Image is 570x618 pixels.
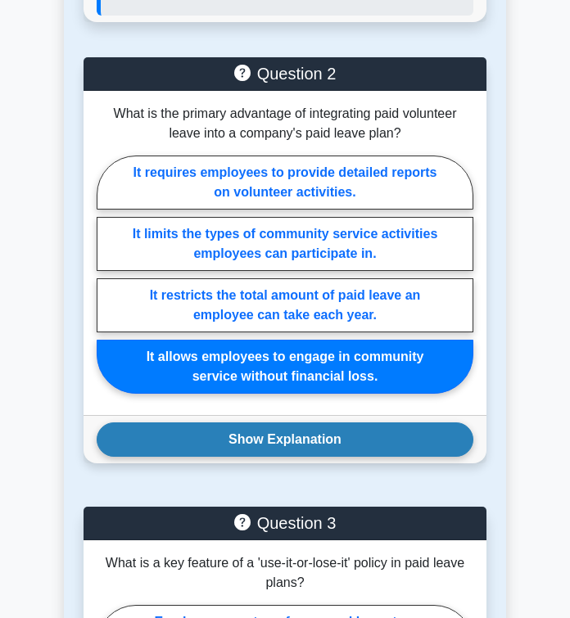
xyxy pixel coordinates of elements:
h5: Question 2 [97,64,473,83]
label: It restricts the total amount of paid leave an employee can take each year. [97,278,473,332]
h5: Question 3 [97,513,473,533]
label: It allows employees to engage in community service without financial loss. [97,340,473,394]
label: It requires employees to provide detailed reports on volunteer activities. [97,156,473,210]
button: Show Explanation [97,422,473,457]
p: What is the primary advantage of integrating paid volunteer leave into a company's paid leave plan? [97,104,473,143]
p: What is a key feature of a 'use-it-or-lose-it' policy in paid leave plans? [97,553,473,593]
label: It limits the types of community service activities employees can participate in. [97,217,473,271]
